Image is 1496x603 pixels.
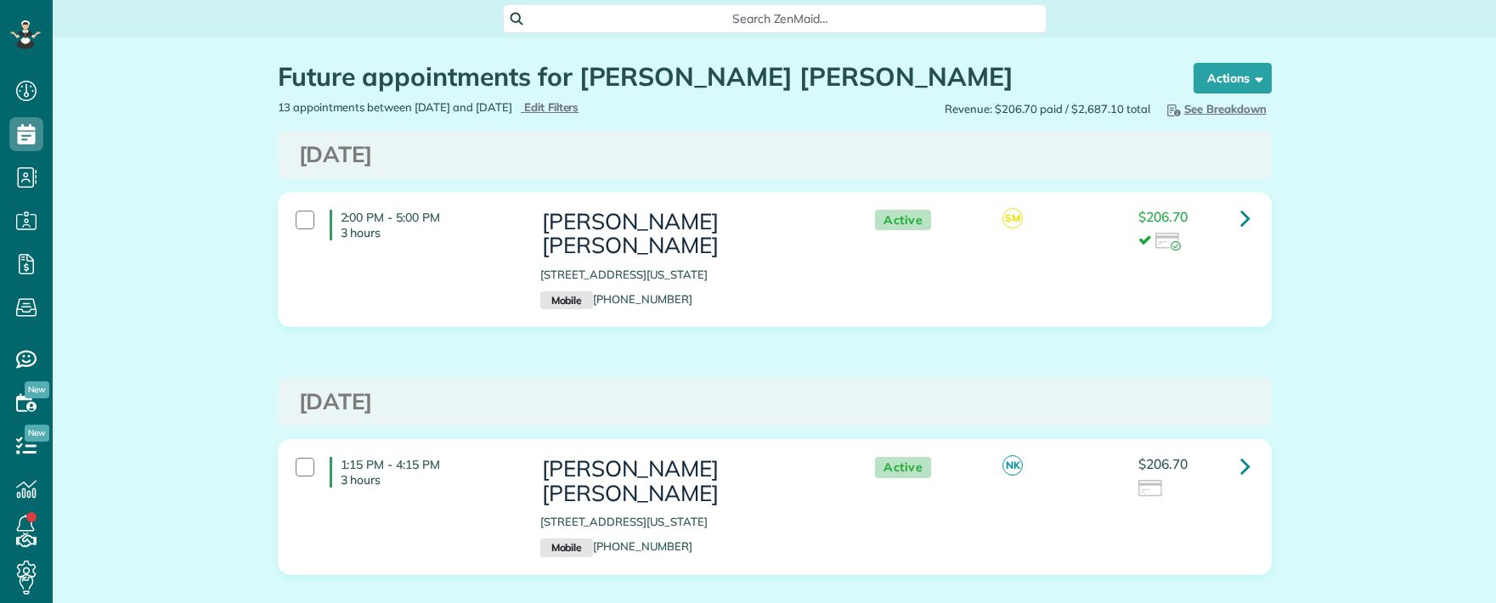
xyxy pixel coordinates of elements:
span: New [25,381,49,398]
span: $206.70 [1138,208,1188,225]
small: Mobile [540,538,593,557]
p: 3 hours [341,472,515,487]
div: 13 appointments between [DATE] and [DATE] [265,99,775,116]
h3: [PERSON_NAME] [PERSON_NAME] [540,457,841,505]
span: Active [875,457,931,478]
small: Mobile [540,291,593,310]
p: 3 hours [341,225,515,240]
h4: 2:00 PM - 5:00 PM [330,210,515,240]
a: Mobile[PHONE_NUMBER] [540,539,692,553]
p: [STREET_ADDRESS][US_STATE] [540,514,841,530]
span: New [25,425,49,442]
span: Active [875,210,931,231]
h3: [DATE] [299,143,1250,167]
span: SM [1002,208,1023,228]
span: NK [1002,455,1023,476]
h1: Future appointments for [PERSON_NAME] [PERSON_NAME] [278,63,1161,91]
img: icon_credit_card_success-27c2c4fc500a7f1a58a13ef14842cb958d03041fefb464fd2e53c949a5770e83.png [1155,233,1181,251]
span: $206.70 [1138,455,1188,472]
h3: [DATE] [299,390,1250,414]
img: icon_credit_card_neutral-3d9a980bd25ce6dbb0f2033d7200983694762465c175678fcbc2d8f4bc43548e.png [1138,480,1164,499]
span: See Breakdown [1164,102,1267,116]
h3: [PERSON_NAME] [PERSON_NAME] [540,210,841,258]
span: Revenue: $206.70 paid / $2,687.10 total [945,101,1149,117]
h4: 1:15 PM - 4:15 PM [330,457,515,487]
a: Edit Filters [521,100,579,114]
p: [STREET_ADDRESS][US_STATE] [540,267,841,283]
span: Edit Filters [524,100,579,114]
a: Mobile[PHONE_NUMBER] [540,292,692,306]
button: Actions [1194,63,1272,93]
button: See Breakdown [1159,99,1272,118]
